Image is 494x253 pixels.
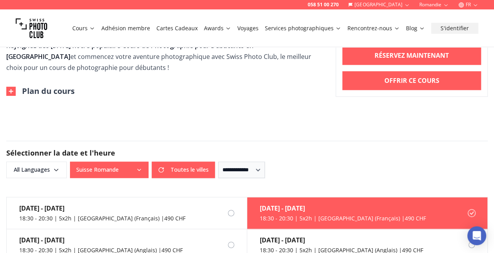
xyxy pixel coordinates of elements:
button: Voyages [234,23,262,34]
button: All Languages [6,161,67,178]
a: Offrir ce cours [342,71,481,90]
button: Suisse Romande [70,161,149,178]
a: Rencontrez-nous [347,24,400,32]
button: Plan du cours [6,86,75,97]
button: Adhésion membre [98,23,153,34]
button: Rencontrez-nous [344,23,403,34]
button: Services photographiques [262,23,344,34]
div: [DATE] - [DATE] [260,235,423,245]
a: Awards [204,24,231,32]
div: [DATE] - [DATE] [260,203,426,213]
h2: Sélectionner la date et l'heure [6,147,488,158]
a: Cartes Cadeaux [156,24,198,32]
button: Toutes le villes [152,161,215,178]
a: Cours [72,24,95,32]
a: Adhésion membre [101,24,150,32]
a: Blog [406,24,425,32]
div: [DATE] - [DATE] [19,203,185,213]
button: Cours [69,23,98,34]
div: 18:30 - 20:30 | 5x2h | [GEOGRAPHIC_DATA] (Français) | 490 CHF [19,214,185,222]
img: Swiss photo club [16,13,47,44]
button: Awards [201,23,234,34]
b: RÉSERVEZ MAINTENANT [375,51,449,60]
button: S'identifier [431,23,478,34]
a: Voyages [237,24,259,32]
a: 058 51 00 270 [308,2,339,8]
a: Services photographiques [265,24,341,32]
p: et commencez votre aventure photographique avec Swiss Photo Club, le meilleur choix pour un cours... [6,40,323,73]
b: Offrir ce cours [384,76,439,85]
div: [DATE] - [DATE] [19,235,183,245]
button: Blog [403,23,428,34]
img: Outline Close [6,86,16,96]
span: All Languages [7,163,66,177]
button: Cartes Cadeaux [153,23,201,34]
a: RÉSERVEZ MAINTENANT [342,46,481,65]
div: Open Intercom Messenger [467,226,486,245]
div: 18:30 - 20:30 | 5x2h | [GEOGRAPHIC_DATA] (Français) | 490 CHF [260,214,426,222]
